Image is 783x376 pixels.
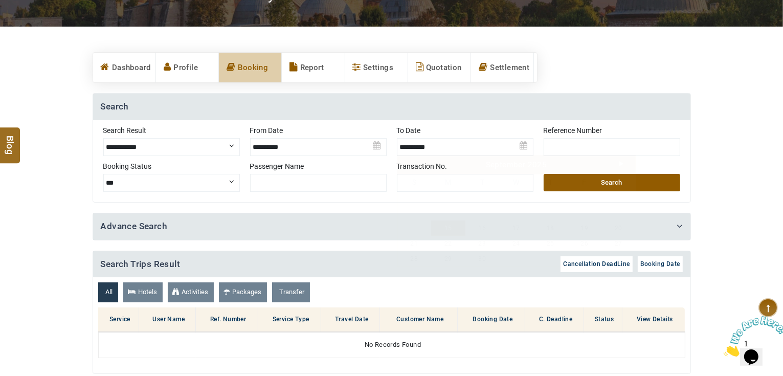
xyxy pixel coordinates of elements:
a: 16 [465,220,500,236]
a: 30 [465,251,500,267]
th: Ref. Number [196,307,258,332]
span: 7 [397,205,432,220]
a: 20 [601,220,636,236]
span: 8 [431,205,465,220]
span: Monday [431,174,465,190]
a: 21 [397,236,432,251]
a: 27 [601,236,636,251]
span: 12 [567,205,601,220]
a: Quotation [408,53,471,82]
span: 4 [533,190,568,205]
a: 18 [533,220,568,236]
a: 15 [431,220,465,236]
a: 25 [533,236,568,251]
a: Dashboard [93,53,155,82]
span: 9 [465,205,500,220]
th: View Details [622,307,685,332]
img: Chat attention grabber [4,4,68,45]
a: All [98,282,118,302]
a: Transfer [272,282,310,302]
span: 10 [499,205,533,220]
a: Settings [345,53,408,82]
span: Blog [4,135,17,144]
span: 13 [601,205,636,220]
h4: Search [93,94,690,120]
span: September [486,160,526,169]
span: 2025 [528,160,547,169]
a: 28 [397,251,432,267]
span: Thursday [533,174,568,190]
a: 29 [431,251,465,267]
span: Friday [567,174,601,190]
th: Travel Date [321,307,380,332]
span: 5 [567,190,601,205]
a: 19 [567,220,601,236]
span: Booking Date [640,260,680,268]
th: Service Type [258,307,321,332]
span: 2 [465,190,500,205]
th: Customer Name [380,307,458,332]
span: Wednesday [499,174,533,190]
a: Settlement [471,53,533,82]
a: Report [282,53,344,82]
label: Passenger Name [250,161,387,171]
a: 26 [567,236,601,251]
th: User Name [139,307,196,332]
a: 17 [499,220,533,236]
a: Profile [156,53,218,82]
th: Booking Date [458,307,525,332]
span: Cancellation DeadLine [563,260,630,268]
label: Booking Status [103,161,240,171]
span: 3 [499,190,533,205]
span: Sunday [397,174,432,190]
a: Next [619,161,623,166]
th: Status [584,307,622,332]
span: Saturday [601,174,636,190]
a: Booking [219,53,281,82]
th: Service [98,307,139,332]
a: Hotels [123,282,163,302]
span: 11 [533,205,568,220]
a: 22 [431,236,465,251]
a: Advance Search [101,221,168,231]
iframe: chat widget [720,312,783,361]
label: Reference Number [544,125,680,136]
a: 24 [499,236,533,251]
span: 14 [397,220,432,236]
a: Activities [168,282,214,302]
a: Packages [219,282,267,302]
span: 6 [601,190,636,205]
th: C. Deadline [525,307,584,332]
span: 1 [4,4,8,13]
span: 1 [431,190,465,205]
a: 23 [465,236,500,251]
td: No Records Found [98,332,685,358]
span: Tuesday [465,174,500,190]
h4: Search Trips Result [93,251,690,278]
label: Search Result [103,125,240,136]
